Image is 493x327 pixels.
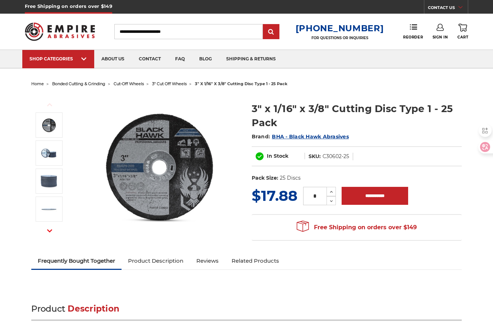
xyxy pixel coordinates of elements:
[40,144,58,162] img: 3" x .0625" x 3/8" Cut off Disc
[457,35,468,40] span: Cart
[41,97,58,112] button: Previous
[122,253,190,269] a: Product Description
[31,253,122,269] a: Frequently Bought Together
[31,304,65,314] span: Product
[252,133,270,140] span: Brand:
[114,81,144,86] a: cut-off wheels
[88,94,232,238] img: 3" x 1/16" x 3/8" Cutting Disc
[267,153,288,159] span: In Stock
[94,50,132,68] a: about us
[433,35,448,40] span: Sign In
[40,172,58,190] img: 3" x 3/8" Metal Cut off Wheels
[40,116,58,134] img: 3" x 1/16" x 3/8" Cutting Disc
[41,223,58,239] button: Next
[252,187,297,204] span: $17.88
[296,23,384,33] a: [PHONE_NUMBER]
[403,35,423,40] span: Reorder
[323,153,349,160] dd: C30602-25
[457,24,468,40] a: Cart
[192,50,219,68] a: blog
[297,220,417,235] span: Free Shipping on orders over $149
[190,253,225,269] a: Reviews
[264,25,278,39] input: Submit
[428,4,468,14] a: CONTACT US
[252,102,462,130] h1: 3" x 1/16" x 3/8" Cutting Disc Type 1 - 25 Pack
[68,304,119,314] span: Description
[168,50,192,68] a: faq
[296,36,384,40] p: FOR QUESTIONS OR INQUIRIES
[152,81,187,86] a: 3" cut off wheels
[309,153,321,160] dt: SKU:
[272,133,349,140] a: BHA - Black Hawk Abrasives
[225,253,286,269] a: Related Products
[195,81,287,86] span: 3" x 1/16" x 3/8" cutting disc type 1 - 25 pack
[29,56,87,61] div: SHOP CATEGORIES
[40,200,58,218] img: 3" wiz wheels for cutting metal
[280,174,301,182] dd: 25 Discs
[25,18,95,45] img: Empire Abrasives
[252,174,278,182] dt: Pack Size:
[219,50,283,68] a: shipping & returns
[52,81,105,86] a: bonded cutting & grinding
[132,50,168,68] a: contact
[31,81,44,86] a: home
[403,24,423,39] a: Reorder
